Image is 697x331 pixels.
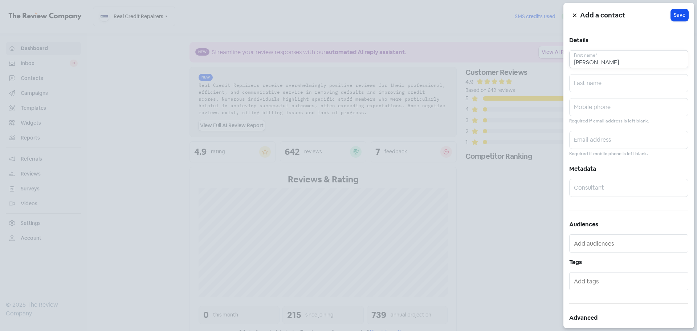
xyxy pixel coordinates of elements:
input: Consultant [569,179,688,197]
button: Save [671,9,688,21]
h5: Audiences [569,219,688,230]
h5: Details [569,35,688,46]
input: Add audiences [574,238,685,249]
h5: Metadata [569,164,688,174]
h5: Advanced [569,312,688,323]
input: Mobile phone [569,98,688,116]
span: Save [674,11,685,19]
small: Required if email address is left blank. [569,118,649,125]
h5: Add a contact [580,10,671,21]
input: First name [569,50,688,68]
h5: Tags [569,257,688,268]
input: Last name [569,74,688,92]
small: Required if mobile phone is left blank. [569,150,648,157]
input: Email address [569,131,688,149]
input: Add tags [574,275,685,287]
